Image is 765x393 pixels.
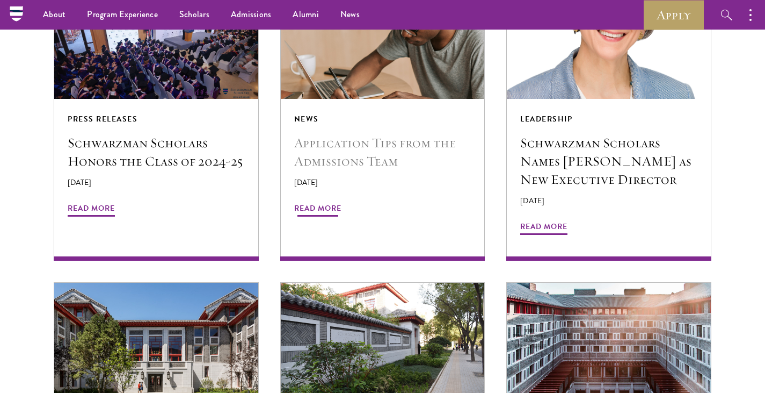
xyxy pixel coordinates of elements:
p: [DATE] [520,195,697,206]
p: [DATE] [68,177,245,188]
p: [DATE] [294,177,471,188]
div: Press Releases [68,112,245,126]
span: Read More [520,220,567,237]
span: Read More [294,202,341,218]
h5: Application Tips from the Admissions Team [294,134,471,170]
h5: Schwarzman Scholars Names [PERSON_NAME] as New Executive Director [520,134,697,189]
div: News [294,112,471,126]
span: Read More [68,202,115,218]
h5: Schwarzman Scholars Honors the Class of 2024-25 [68,134,245,170]
div: Leadership [520,112,697,126]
